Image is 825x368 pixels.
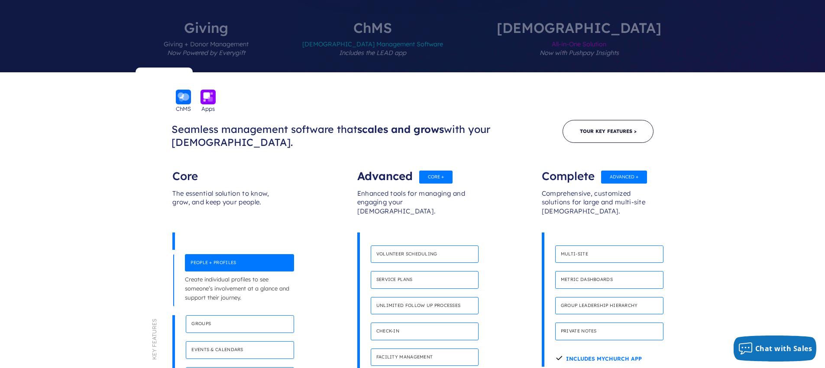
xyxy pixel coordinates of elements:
span: Giving + Donor Management [164,35,249,72]
h4: Private notes [555,323,663,340]
a: Tour Key Features > [563,120,654,143]
p: Create individual profiles to see someone’s involvement at a glance and support their journey. [185,271,294,305]
h4: People + Profiles [185,254,294,272]
div: Complete [542,163,653,181]
h4: Unlimited follow up processes [371,297,479,315]
span: [DEMOGRAPHIC_DATA] Management Software [302,35,443,72]
div: The essential solution to know, grow, and keep your people. [172,181,283,232]
h4: Groups [186,315,294,333]
h4: Service plans [371,271,479,289]
h4: Events & calendars [186,341,294,359]
span: ChMS [176,104,191,113]
div: Advanced [357,163,468,181]
h3: Seamless management software that with your [DEMOGRAPHIC_DATA]. [171,123,563,149]
label: ChMS [276,21,469,72]
h4: Group leadership hierarchy [555,297,663,315]
h4: Facility management [371,349,479,366]
div: Enhanced tools for managing and engaging your [DEMOGRAPHIC_DATA]. [357,181,468,232]
div: Core [172,163,283,181]
label: [DEMOGRAPHIC_DATA] [471,21,687,72]
button: Chat with Sales [734,336,817,362]
h4: Metric dashboards [555,271,663,289]
em: Now Powered by Everygift [167,49,245,57]
img: icon_chms-bckgrnd-600x600-1.png [176,90,191,105]
span: All-in-One Solution [497,35,661,72]
div: Comprehensive, customized solutions for large and multi-site [DEMOGRAPHIC_DATA]. [542,181,653,232]
label: Giving [138,21,275,72]
h4: Includes Mychurch App [555,349,642,367]
span: Apps [201,104,215,113]
em: Includes the LEAD app [339,49,406,57]
h4: Volunteer scheduling [371,245,479,263]
span: Chat with Sales [755,344,812,353]
em: Now with Pushpay Insights [540,49,619,57]
img: icon_apps-bckgrnd-600x600-1.png [201,90,216,105]
span: scales and grows [357,123,444,136]
h4: Multi-site [555,245,663,263]
h4: Check-in [371,323,479,340]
